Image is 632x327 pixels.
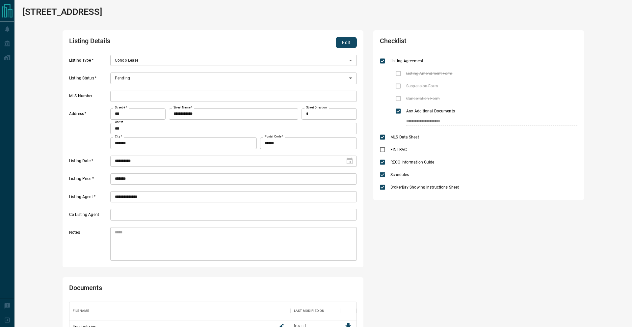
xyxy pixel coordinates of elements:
label: Listing Status [69,75,109,84]
label: City [115,134,122,139]
span: Any Additional Documents [405,108,457,114]
h2: Listing Details [69,37,242,48]
label: Listing Price [69,176,109,185]
span: MLS Data Sheet [389,134,421,140]
input: checklist input [406,117,564,126]
label: Unit # [115,120,123,124]
label: Address [69,111,109,149]
label: Street # [115,105,127,110]
button: Edit [336,37,357,48]
div: Filename [69,302,291,320]
label: Listing Type [69,58,109,66]
span: Cancellation Form [405,96,441,102]
span: Listing Agreement [389,58,425,64]
div: Last Modified On [291,302,340,320]
h2: Checklist [380,37,498,48]
span: RECO Information Guide [389,159,436,165]
label: Postal Code [265,134,283,139]
label: Listing Agent [69,194,109,203]
label: Street Direction [306,105,327,110]
label: Co Listing Agent [69,212,109,221]
div: Filename [73,302,89,320]
span: FINTRAC [389,147,408,153]
span: Listing Amendment Form [405,71,454,76]
label: MLS Number [69,93,109,102]
label: Street Name [173,105,192,110]
span: Schedules [389,172,410,178]
span: BrokerBay Showing Instructions Sheet [389,184,461,190]
label: Notes [69,230,109,261]
div: Pending [110,73,357,84]
label: Listing Date [69,158,109,167]
div: Condo Lease [110,55,357,66]
span: Suspension Form [405,83,440,89]
div: Last Modified On [294,302,324,320]
h1: [STREET_ADDRESS] [22,7,102,17]
h2: Documents [69,284,242,295]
